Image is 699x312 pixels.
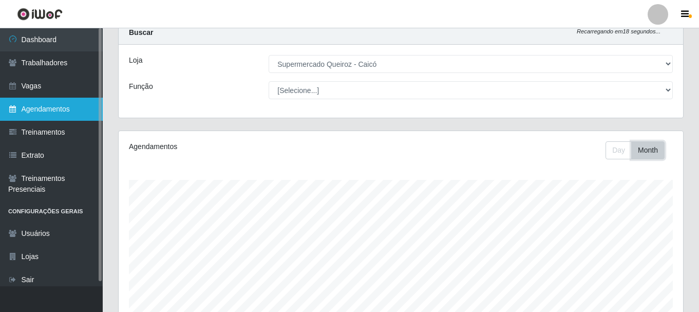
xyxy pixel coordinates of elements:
div: Toolbar with button groups [606,141,673,159]
div: Agendamentos [129,141,347,152]
button: Month [631,141,665,159]
button: Day [606,141,632,159]
label: Loja [129,55,142,66]
strong: Buscar [129,28,153,36]
img: CoreUI Logo [17,8,63,21]
i: Recarregando em 18 segundos... [577,28,660,34]
div: First group [606,141,665,159]
label: Função [129,81,153,92]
